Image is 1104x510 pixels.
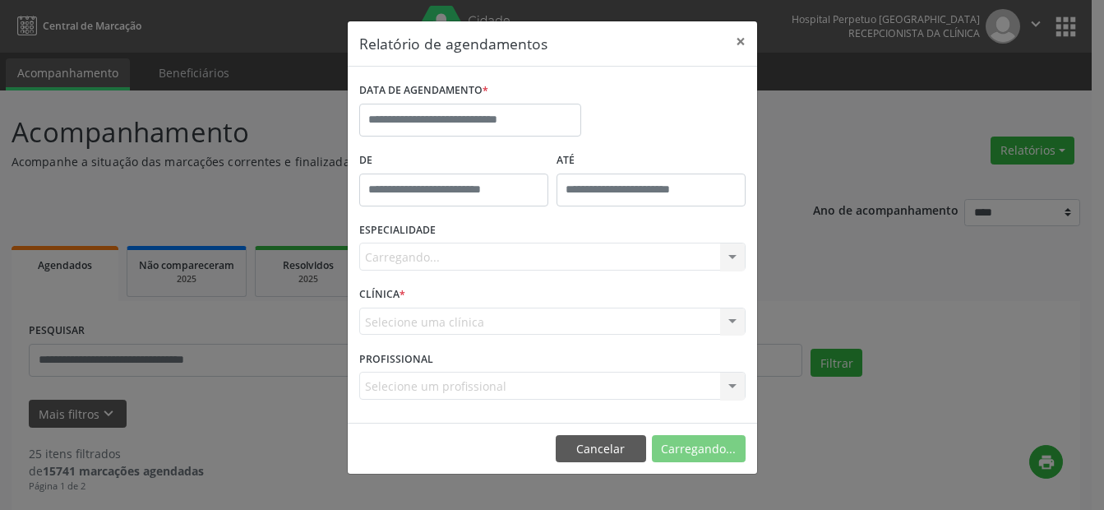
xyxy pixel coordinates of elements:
[359,33,547,54] h5: Relatório de agendamentos
[359,346,433,372] label: PROFISSIONAL
[652,435,746,463] button: Carregando...
[556,435,646,463] button: Cancelar
[359,148,548,174] label: De
[557,148,746,174] label: ATÉ
[359,282,405,308] label: CLÍNICA
[724,21,757,62] button: Close
[359,78,488,104] label: DATA DE AGENDAMENTO
[359,218,436,243] label: ESPECIALIDADE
